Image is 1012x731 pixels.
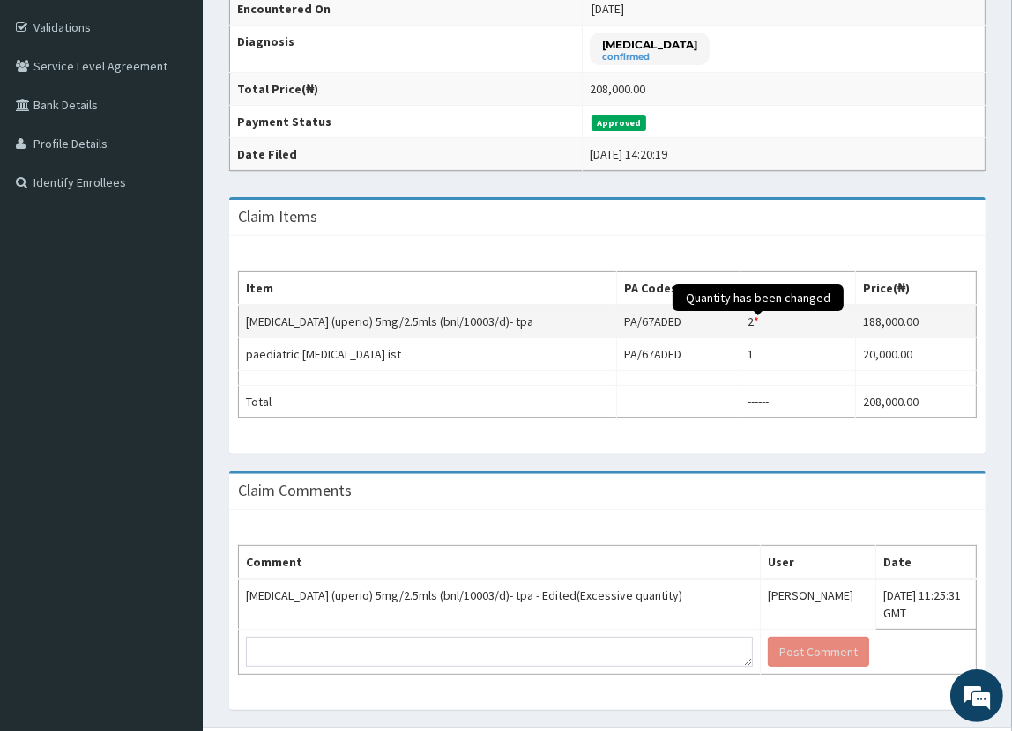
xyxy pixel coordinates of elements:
td: [PERSON_NAME] [760,579,876,630]
span: [DATE] [592,1,624,17]
div: 208,000.00 [590,80,645,98]
div: [DATE] 14:20:19 [590,145,667,163]
td: 1 [740,338,855,371]
td: 208,000.00 [855,386,976,418]
p: [MEDICAL_DATA] [602,37,697,52]
td: paediatric [MEDICAL_DATA] ist [239,338,617,371]
th: Item [239,272,617,306]
td: [MEDICAL_DATA] (uperio) 5mg/2.5mls (bnl/10003/d)- tpa - Edited(Excessive quantity) [239,579,761,630]
th: Diagnosis [230,26,583,73]
span: Approved [592,115,647,131]
td: Total [239,386,617,418]
td: 2 [740,305,855,338]
th: Price(₦) [855,272,976,306]
button: Post Comment [768,637,869,667]
small: confirmed [602,53,697,62]
th: Quantity [740,272,855,306]
th: Date Filed [230,138,583,171]
span: Quantity has been changed [673,284,844,311]
th: Comment [239,546,761,580]
h3: Claim Items [238,209,317,225]
td: [DATE] 11:25:31 GMT [876,579,977,630]
td: ------ [740,386,855,418]
td: 188,000.00 [855,305,976,338]
th: Date [876,546,977,580]
th: Payment Status [230,106,583,138]
th: Total Price(₦) [230,73,583,106]
th: PA Codes [616,272,740,306]
th: User [760,546,876,580]
td: PA/67ADED [616,305,740,338]
td: PA/67ADED [616,338,740,371]
h3: Claim Comments [238,483,352,498]
td: 20,000.00 [855,338,976,371]
td: [MEDICAL_DATA] (uperio) 5mg/2.5mls (bnl/10003/d)- tpa [239,305,617,338]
